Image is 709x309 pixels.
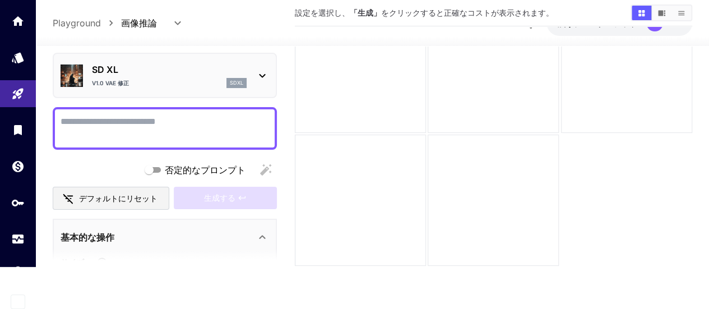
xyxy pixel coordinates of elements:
[11,159,25,173] div: 財布
[631,4,692,21] div: 画像をグリッドビューで表示するビデオビューで画像を表示するリスト表示で画像を表示する
[121,17,157,29] font: 画像推論
[295,8,350,17] font: 設定を選択し、
[558,19,596,28] font: 残り$2.00
[11,196,25,210] div: APIキー
[11,294,25,309] button: サイドバーを展開
[671,6,691,20] button: リスト表示で画像を表示する
[652,6,671,20] button: ビデオビューで画像を表示する
[61,223,269,250] div: 基本的な操作
[61,231,114,242] font: 基本的な操作
[381,8,554,17] font: をクリックすると正確なコストが表示されます。
[53,187,169,210] button: デフォルトにリセット
[92,79,129,86] font: v1.0 VAE 修正
[632,6,651,20] button: 画像をグリッドビューで表示する
[350,8,381,17] font: 「生成」
[598,19,637,28] font: クレジット
[11,50,25,64] div: モデル
[11,232,25,246] div: 使用法
[165,164,245,176] font: 否定的なプロンプト
[92,64,118,75] font: SD XL
[11,87,25,101] div: 遊び場
[11,265,25,279] div: 設定
[11,14,25,28] div: 家
[230,80,243,86] font: sdxl
[79,193,157,202] font: デフォルトにリセット
[53,16,121,30] nav: パンくず
[11,123,25,137] div: 図書館
[53,16,101,30] a: Playground
[61,58,269,93] div: SD XLv1.0 VAE 修正sdxl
